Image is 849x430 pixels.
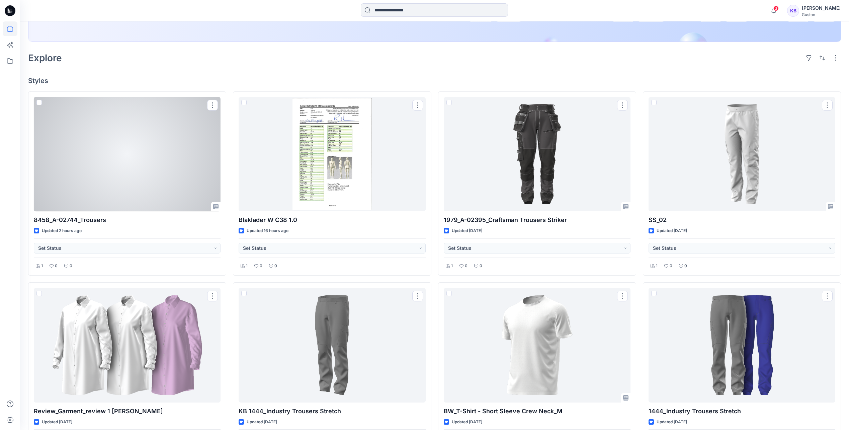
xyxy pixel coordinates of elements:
[239,288,425,402] a: KB 1444_Industry Trousers Stretch
[34,215,221,225] p: 8458_A-02744_Trousers
[42,419,72,426] p: Updated [DATE]
[444,407,630,416] p: BW_T-Shirt - Short Sleeve Crew Neck_M
[452,419,482,426] p: Updated [DATE]
[28,77,841,85] h4: Styles
[649,288,835,402] a: 1444_Industry Trousers Stretch
[260,263,262,270] p: 0
[802,12,841,17] div: Guston
[480,263,482,270] p: 0
[28,53,62,63] h2: Explore
[246,263,248,270] p: 1
[684,263,687,270] p: 0
[657,419,687,426] p: Updated [DATE]
[34,97,221,211] a: 8458_A-02744_Trousers
[452,227,482,234] p: Updated [DATE]
[444,97,630,211] a: 1979_A-02395_Craftsman Trousers Striker
[787,5,799,17] div: KB
[444,288,630,402] a: BW_T-Shirt - Short Sleeve Crew Neck_M
[802,4,841,12] div: [PERSON_NAME]
[649,407,835,416] p: 1444_Industry Trousers Stretch
[42,227,82,234] p: Updated 2 hours ago
[239,215,425,225] p: Blaklader W C38 1.0
[451,263,453,270] p: 1
[41,263,43,270] p: 1
[247,227,288,234] p: Updated 16 hours ago
[656,263,658,270] p: 1
[70,263,72,270] p: 0
[239,407,425,416] p: KB 1444_Industry Trousers Stretch
[239,97,425,211] a: Blaklader W C38 1.0
[649,215,835,225] p: SS_02
[444,215,630,225] p: 1979_A-02395_Craftsman Trousers Striker
[274,263,277,270] p: 0
[247,419,277,426] p: Updated [DATE]
[773,6,779,11] span: 3
[670,263,672,270] p: 0
[649,97,835,211] a: SS_02
[55,263,58,270] p: 0
[657,227,687,234] p: Updated [DATE]
[465,263,468,270] p: 0
[34,407,221,416] p: Review_Garment_review 1 [PERSON_NAME]
[34,288,221,402] a: Review_Garment_review 1 Nina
